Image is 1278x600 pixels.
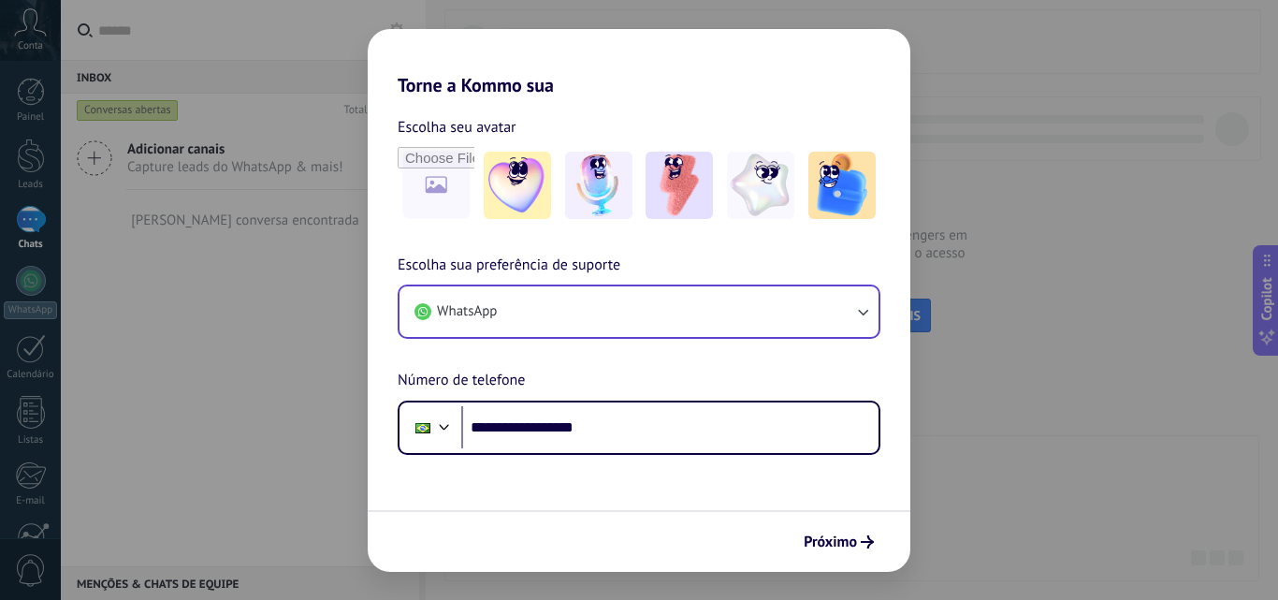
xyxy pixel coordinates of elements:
[484,152,551,219] img: -1.jpeg
[437,302,497,321] span: WhatsApp
[368,29,910,96] h2: Torne a Kommo sua
[398,369,525,393] span: Número de telefone
[398,115,516,139] span: Escolha seu avatar
[398,254,620,278] span: Escolha sua preferência de suporte
[399,286,879,337] button: WhatsApp
[565,152,632,219] img: -2.jpeg
[804,535,857,549] span: Próximo
[795,526,882,558] button: Próximo
[646,152,713,219] img: -3.jpeg
[405,408,441,447] div: Brazil: + 55
[727,152,794,219] img: -4.jpeg
[808,152,876,219] img: -5.jpeg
